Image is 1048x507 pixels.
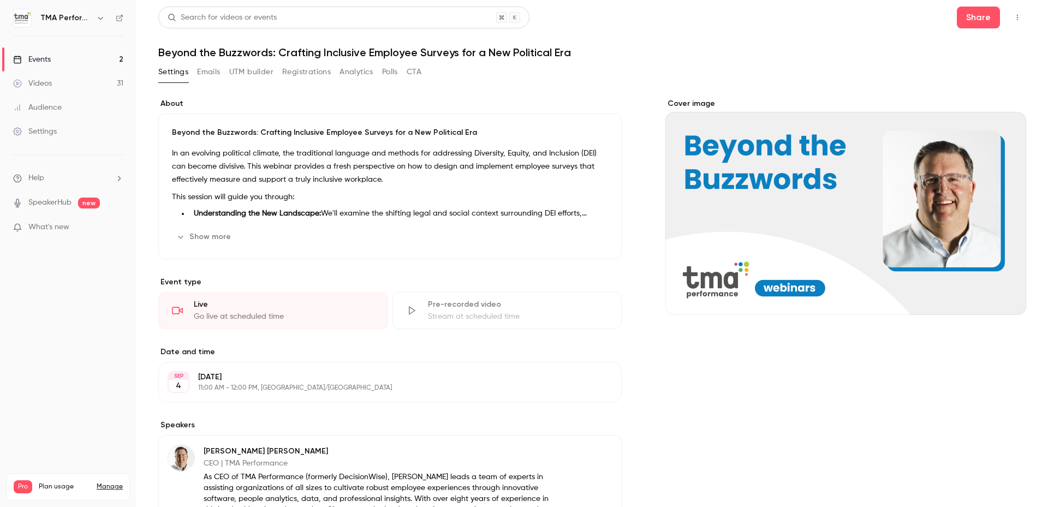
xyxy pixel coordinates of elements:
p: [PERSON_NAME] [PERSON_NAME] [204,446,551,457]
button: Analytics [340,63,373,81]
div: Audience [13,102,62,113]
a: Manage [97,482,123,491]
div: SEP [169,372,188,380]
p: This session will guide you through: [172,190,608,204]
label: About [158,98,622,109]
p: Beyond the Buzzwords: Crafting Inclusive Employee Surveys for a New Political Era [172,127,608,138]
p: Event type [158,277,622,288]
div: Pre-recorded video [428,299,609,310]
span: Plan usage [39,482,90,491]
span: Pro [14,480,32,493]
a: SpeakerHub [28,197,72,208]
img: TMA Performance (formerly DecisionWise) [14,9,31,27]
h6: TMA Performance (formerly DecisionWise) [40,13,92,23]
div: Go live at scheduled time [194,311,374,322]
label: Speakers [158,420,622,431]
button: UTM builder [229,63,273,81]
span: Help [28,172,44,184]
p: 4 [176,380,181,391]
h1: Beyond the Buzzwords: Crafting Inclusive Employee Surveys for a New Political Era [158,46,1026,59]
label: Date and time [158,347,622,357]
div: Settings [13,126,57,137]
button: Emails [197,63,220,81]
p: In an evolving political climate, the traditional language and methods for addressing Diversity, ... [172,147,608,186]
button: Share [957,7,1000,28]
button: CTA [407,63,421,81]
section: Cover image [665,98,1026,315]
button: Polls [382,63,398,81]
li: We'll examine the shifting legal and social context surrounding DEI efforts, including recent exe... [189,208,608,219]
div: Videos [13,78,52,89]
span: What's new [28,222,69,233]
label: Cover image [665,98,1026,109]
strong: Understanding the New Landscape: [194,210,321,217]
div: LiveGo live at scheduled time [158,292,388,329]
div: Live [194,299,374,310]
p: 11:00 AM - 12:00 PM, [GEOGRAPHIC_DATA]/[GEOGRAPHIC_DATA] [198,384,564,392]
button: Registrations [282,63,331,81]
p: CEO | TMA Performance [204,458,551,469]
div: Search for videos or events [168,12,277,23]
div: Pre-recorded videoStream at scheduled time [392,292,622,329]
li: help-dropdown-opener [13,172,123,184]
button: Settings [158,63,188,81]
div: Events [13,54,51,65]
p: [DATE] [198,372,564,383]
div: Stream at scheduled time [428,311,609,322]
img: Matthew Wride [168,445,194,471]
span: new [78,198,100,208]
button: Show more [172,228,237,246]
